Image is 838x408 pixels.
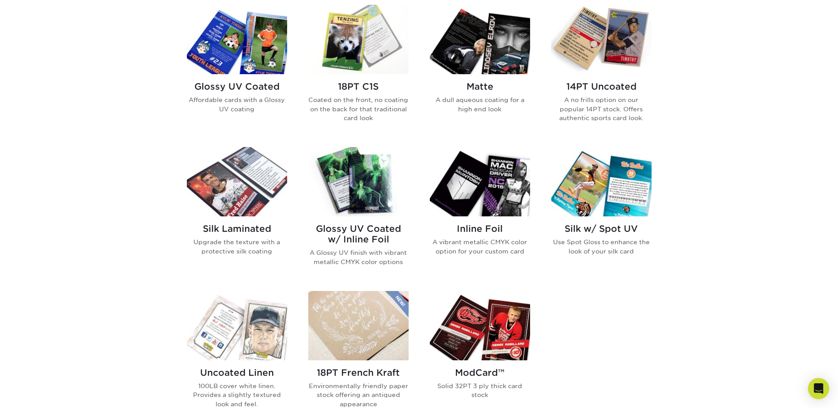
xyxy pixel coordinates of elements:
img: Silk w/ Spot UV Trading Cards [551,147,652,216]
a: Matte Trading Cards Matte A dull aqueous coating for a high end look [430,5,530,136]
h2: 18PT French Kraft [308,367,409,378]
p: A vibrant metallic CMYK color option for your custom card [430,238,530,256]
a: Silk Laminated Trading Cards Silk Laminated Upgrade the texture with a protective silk coating [187,147,287,280]
a: Silk w/ Spot UV Trading Cards Silk w/ Spot UV Use Spot Gloss to enhance the look of your silk card [551,147,652,280]
h2: 14PT Uncoated [551,81,652,92]
img: Silk Laminated Trading Cards [187,147,287,216]
h2: Matte [430,81,530,92]
p: A Glossy UV finish with vibrant metallic CMYK color options [308,248,409,266]
h2: Uncoated Linen [187,367,287,378]
a: 14PT Uncoated Trading Cards 14PT Uncoated A no frills option on our popular 14PT stock. Offers au... [551,5,652,136]
img: 14PT Uncoated Trading Cards [551,5,652,74]
p: Solid 32PT 3 ply thick card stock [430,382,530,400]
div: Open Intercom Messenger [808,378,829,399]
img: ModCard™ Trading Cards [430,291,530,360]
h2: Glossy UV Coated [187,81,287,92]
img: 18PT C1S Trading Cards [308,5,409,74]
p: A dull aqueous coating for a high end look [430,95,530,113]
img: Matte Trading Cards [430,5,530,74]
h2: ModCard™ [430,367,530,378]
h2: Glossy UV Coated w/ Inline Foil [308,223,409,245]
a: Inline Foil Trading Cards Inline Foil A vibrant metallic CMYK color option for your custom card [430,147,530,280]
h2: Silk Laminated [187,223,287,234]
img: Glossy UV Coated Trading Cards [187,5,287,74]
h2: Inline Foil [430,223,530,234]
img: Uncoated Linen Trading Cards [187,291,287,360]
img: Inline Foil Trading Cards [430,147,530,216]
p: Use Spot Gloss to enhance the look of your silk card [551,238,652,256]
a: Glossy UV Coated Trading Cards Glossy UV Coated Affordable cards with a Glossy UV coating [187,5,287,136]
img: 18PT French Kraft Trading Cards [308,291,409,360]
p: A no frills option on our popular 14PT stock. Offers authentic sports card look. [551,95,652,122]
p: Coated on the front, no coating on the back for that traditional card look [308,95,409,122]
img: Glossy UV Coated w/ Inline Foil Trading Cards [308,147,409,216]
a: Glossy UV Coated w/ Inline Foil Trading Cards Glossy UV Coated w/ Inline Foil A Glossy UV finish ... [308,147,409,280]
p: Affordable cards with a Glossy UV coating [187,95,287,113]
h2: 18PT C1S [308,81,409,92]
p: Upgrade the texture with a protective silk coating [187,238,287,256]
img: New Product [387,291,409,317]
h2: Silk w/ Spot UV [551,223,652,234]
a: 18PT C1S Trading Cards 18PT C1S Coated on the front, no coating on the back for that traditional ... [308,5,409,136]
